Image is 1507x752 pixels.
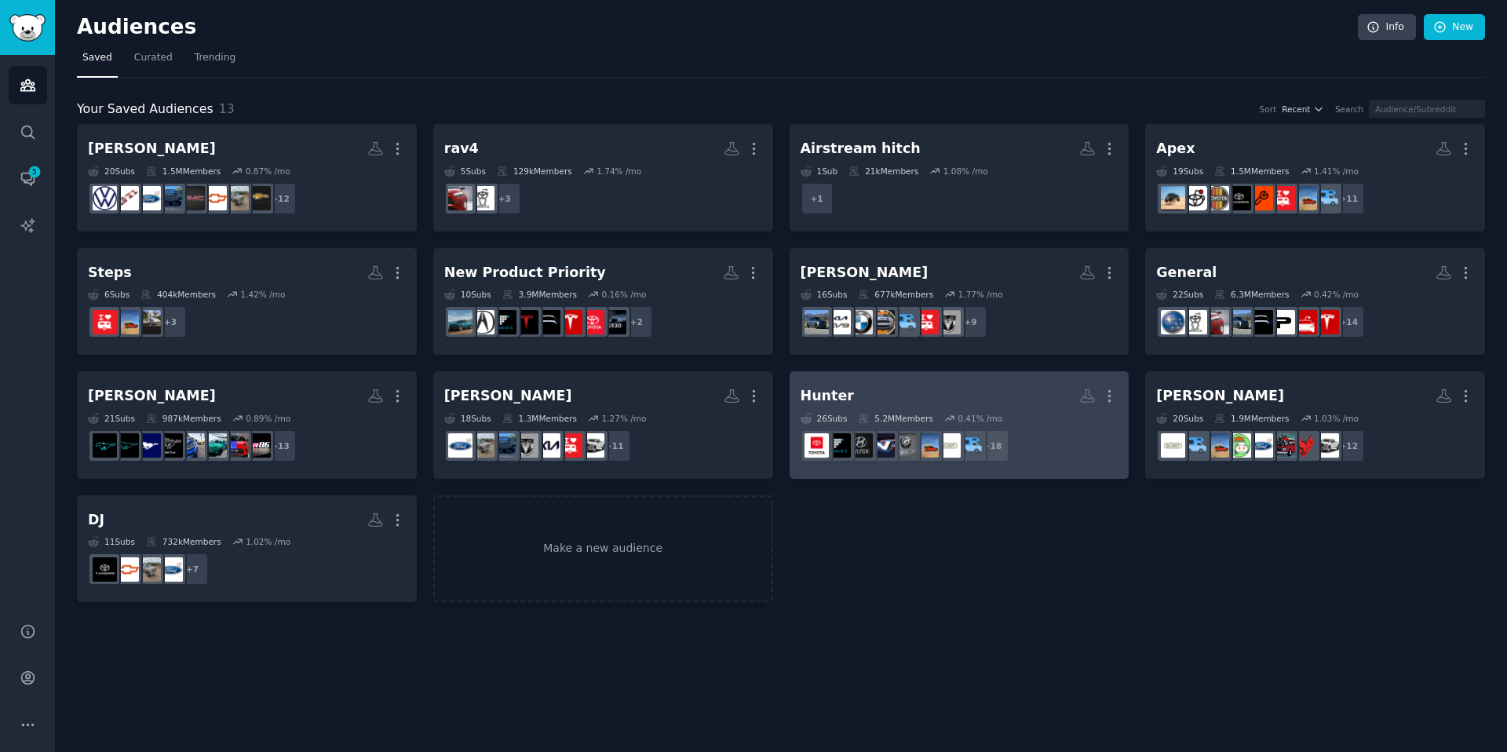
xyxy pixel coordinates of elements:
div: Apex [1156,139,1195,159]
img: Toyota [1183,186,1207,210]
img: TruckCampers [958,433,983,458]
div: + 11 [1332,182,1365,215]
div: 1.5M Members [1214,166,1289,177]
div: General [1156,263,1217,283]
img: BRZ_GR86 [224,433,249,458]
img: ToyotaPickup [1205,186,1229,210]
div: 6.3M Members [1214,289,1289,300]
div: 18 Sub s [444,413,491,424]
img: SubaruBrz [203,433,227,458]
a: 5 [9,159,47,198]
img: Chevy [115,557,139,582]
div: Hunter [801,386,854,406]
img: Ioniq5 [826,433,851,458]
a: Airstream hitch1Sub21kMembers1.08% /mo+1 [790,124,1129,232]
a: DJ11Subs732kMembers1.02% /mo+7FordChevyTrucksChevyToyotaTundra [77,495,417,603]
a: General22Subs6.3MMembers0.42% /mo+14teslamotorsTeslaModel3priusTeslaModelYkiacarnivalsToyotaRAV4r... [1145,248,1485,356]
img: teslamotors [1315,310,1339,334]
div: Steps [88,263,132,283]
div: 1.08 % /mo [943,166,988,177]
span: Trending [195,51,235,65]
img: ToyotaRAV4 [448,186,473,210]
a: Trending [189,46,241,78]
div: 0.41 % /mo [958,413,1002,424]
img: ram_trucks [514,433,538,458]
span: Curated [134,51,173,65]
div: 22 Sub s [1156,289,1203,300]
div: [PERSON_NAME] [801,263,929,283]
img: RVLiving [1271,186,1295,210]
div: 1.27 % /mo [602,413,647,424]
div: 0.89 % /mo [246,413,290,424]
img: HondaPrologue [448,310,473,334]
div: 5.2M Members [858,413,932,424]
img: kiacarnivals [805,310,829,334]
div: Airstream hitch [801,139,921,159]
img: Ram2500 [580,433,604,458]
a: [PERSON_NAME]21Subs987kMembers0.89% /mo+13GR86BRZ_GR86SubaruBrzBRZ_ZD8FordMachEMustangMachEMustan... [77,371,417,479]
img: TruckCampers [1183,433,1207,458]
div: 5 Sub s [444,166,486,177]
div: [PERSON_NAME] [444,386,572,406]
div: 129k Members [497,166,572,177]
img: gmcsierra [492,433,516,458]
div: 1.3M Members [502,413,577,424]
img: BRZ_ZD8 [181,433,205,458]
img: TruckCampers [1315,186,1339,210]
img: ScoutCampers [1161,433,1185,458]
img: TruckCampers [892,310,917,334]
img: IoniqHybrid [892,433,917,458]
div: 21 Sub s [88,413,135,424]
div: 1.03 % /mo [1314,413,1359,424]
div: + 11 [598,429,631,462]
img: MachE [115,433,139,458]
div: + 9 [954,305,987,338]
div: Search [1335,104,1363,115]
img: Ram2500 [1315,433,1339,458]
img: kiacarnivals [1227,310,1251,334]
img: MustangMachE [93,433,117,458]
div: 1.41 % /mo [1314,166,1359,177]
img: Ford [137,186,161,210]
img: Tacomaworld [1249,186,1273,210]
a: [PERSON_NAME]20Subs1.9MMembers1.03% /mo+12Ram2500DieselprojectcarFordoverlandingFourWheelCampersT... [1145,371,1485,479]
h2: Audiences [77,15,1358,40]
img: ToyotaTundra [93,557,117,582]
img: FourWheelCampers [115,310,139,334]
div: + 1 [801,182,834,215]
a: [PERSON_NAME]20Subs1.5MMembers0.87% /mo+12ChevroletChevyTrucksChevygmcgmcsierraFordGolfGTIVolkswagen [77,124,417,232]
div: 1.5M Members [146,166,221,177]
img: kia [536,433,560,458]
img: ScoutCampers [936,433,961,458]
div: 16 Sub s [801,289,848,300]
div: + 3 [488,182,521,215]
div: + 12 [1332,429,1365,462]
img: Chevrolet [246,186,271,210]
img: gmcsierra [159,186,183,210]
img: projectcar [1271,433,1295,458]
img: KiaEV9 [826,310,851,334]
img: FourWheelCampers [1205,433,1229,458]
img: TeslaModelY [1249,310,1273,334]
img: RVLiving [914,310,939,334]
img: ToyotaRAV4 [1205,310,1229,334]
img: ToyotaTundra [1227,186,1251,210]
img: rav4club [470,186,494,210]
img: BMWiX [848,310,873,334]
img: FordRaptor [1161,186,1185,210]
a: [PERSON_NAME]16Subs677kMembers1.77% /mo+9ram_trucksRVLivingTruckCampersProjectMiniBMWiXKiaEV9kiac... [790,248,1129,356]
input: Audience/Subreddit [1369,100,1485,118]
span: Your Saved Audiences [77,100,213,119]
img: Ioniq5 [492,310,516,334]
div: 1.42 % /mo [240,289,285,300]
button: Recent [1282,104,1324,115]
img: FourWheelCampers [1293,186,1317,210]
img: prius [1271,310,1295,334]
img: Ford [159,557,183,582]
div: 19 Sub s [1156,166,1203,177]
div: Sort [1260,104,1277,115]
img: Ford [448,433,473,458]
span: 5 [27,166,42,177]
a: New [1424,14,1485,41]
div: 1.77 % /mo [958,289,1003,300]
